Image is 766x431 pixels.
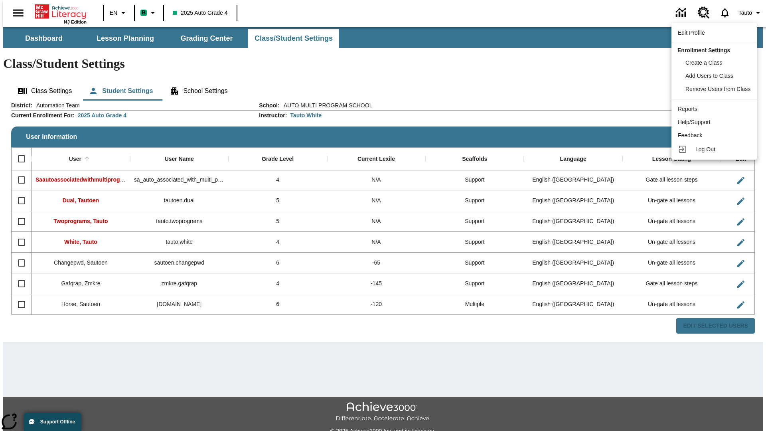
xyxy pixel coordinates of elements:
span: Reports [678,106,697,112]
span: Add Users to Class [685,73,733,79]
span: Create a Class [685,59,723,66]
span: Log Out [695,146,715,152]
span: Feedback [678,132,702,138]
span: Edit Profile [678,30,705,36]
span: Remove Users from Class [685,86,750,92]
span: Enrollment Settings [677,47,730,53]
span: Help/Support [678,119,711,125]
